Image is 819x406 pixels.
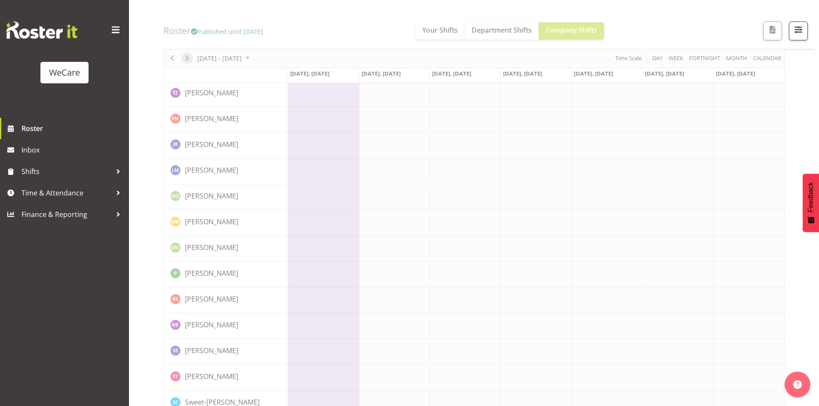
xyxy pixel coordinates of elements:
[49,66,80,79] div: WeCare
[21,143,125,156] span: Inbox
[6,21,77,39] img: Rosterit website logo
[789,21,808,40] button: Filter Shifts
[803,174,819,232] button: Feedback - Show survey
[21,208,112,221] span: Finance & Reporting
[21,186,112,199] span: Time & Attendance
[21,165,112,178] span: Shifts
[21,122,125,135] span: Roster
[807,182,815,212] span: Feedback
[793,380,802,389] img: help-xxl-2.png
